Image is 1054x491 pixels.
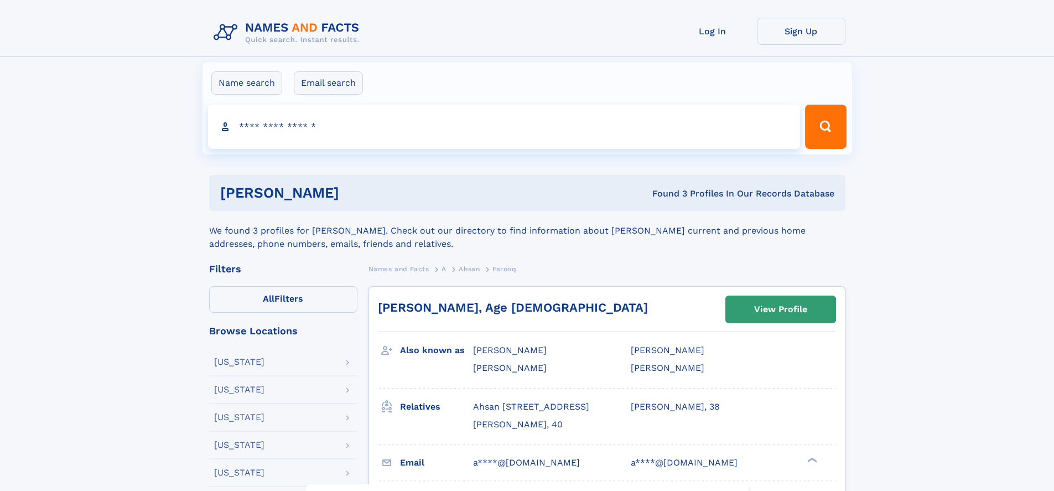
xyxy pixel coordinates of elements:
a: Log In [668,18,757,45]
div: Filters [209,264,357,274]
div: [US_STATE] [214,441,264,449]
a: View Profile [726,296,835,323]
img: Logo Names and Facts [209,18,368,48]
span: [PERSON_NAME] [473,363,547,373]
div: [US_STATE] [214,468,264,477]
h3: Email [400,453,473,472]
span: [PERSON_NAME] [631,363,704,373]
label: Email search [294,71,363,95]
div: Browse Locations [209,326,357,336]
button: Search Button [805,105,846,149]
h3: Also known as [400,341,473,360]
div: [US_STATE] [214,385,264,394]
span: All [263,293,274,304]
span: Farooq [492,265,517,273]
div: ❯ [804,456,818,463]
div: Found 3 Profiles In Our Records Database [496,188,834,200]
div: View Profile [754,297,807,322]
span: A [442,265,446,273]
input: search input [208,105,801,149]
a: [PERSON_NAME], Age [DEMOGRAPHIC_DATA] [378,301,648,314]
label: Filters [209,286,357,313]
div: [US_STATE] [214,358,264,366]
span: Ahsan [459,265,480,273]
h3: Relatives [400,397,473,416]
div: [US_STATE] [214,413,264,422]
div: We found 3 profiles for [PERSON_NAME]. Check out our directory to find information about [PERSON_... [209,211,845,251]
a: A [442,262,446,276]
a: [PERSON_NAME], 38 [631,401,720,413]
a: Ahsan [STREET_ADDRESS] [473,401,589,413]
span: [PERSON_NAME] [631,345,704,355]
label: Name search [211,71,282,95]
span: [PERSON_NAME] [473,345,547,355]
a: Sign Up [757,18,845,45]
h1: [PERSON_NAME] [220,186,496,200]
a: Ahsan [459,262,480,276]
a: Names and Facts [368,262,429,276]
a: [PERSON_NAME], 40 [473,418,563,431]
